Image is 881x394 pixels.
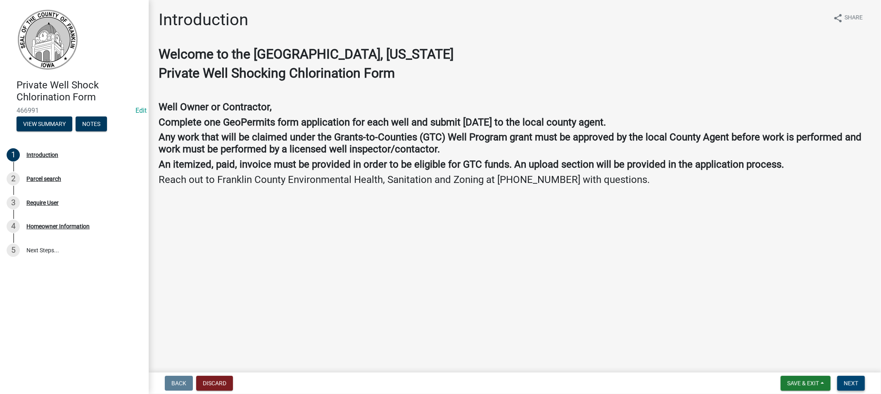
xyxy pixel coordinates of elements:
[17,79,142,103] h4: Private Well Shock Chlorination Form
[159,46,454,62] strong: Welcome to the [GEOGRAPHIC_DATA], [US_STATE]
[787,380,819,387] span: Save & Exit
[26,152,58,158] div: Introduction
[135,107,147,114] wm-modal-confirm: Edit Application Number
[196,376,233,391] button: Discard
[159,174,871,186] h4: Reach out to Franklin County Environmental Health, Sanitation and Zoning at [PHONE_NUMBER] with q...
[833,13,843,23] i: share
[165,376,193,391] button: Back
[17,9,78,71] img: Franklin County, Iowa
[7,220,20,233] div: 4
[159,116,606,128] strong: Complete one GeoPermits form application for each well and submit [DATE] to the local county agent.
[17,121,72,128] wm-modal-confirm: Summary
[845,13,863,23] span: Share
[826,10,869,26] button: shareShare
[76,121,107,128] wm-modal-confirm: Notes
[7,196,20,209] div: 3
[159,101,272,113] strong: Well Owner or Contractor,
[26,223,90,229] div: Homeowner Information
[159,131,862,155] strong: Any work that will be claimed under the Grants-to-Counties (GTC) Well Program grant must be appro...
[135,107,147,114] a: Edit
[26,200,59,206] div: Require User
[837,376,865,391] button: Next
[26,176,61,182] div: Parcel search
[17,107,132,114] span: 466991
[781,376,831,391] button: Save & Exit
[159,159,784,170] strong: An itemized, paid, invoice must be provided in order to be eligible for GTC funds. An upload sect...
[7,148,20,161] div: 1
[171,380,186,387] span: Back
[7,244,20,257] div: 5
[159,65,395,81] strong: Private Well Shocking Chlorination Form
[76,116,107,131] button: Notes
[159,10,248,30] h1: Introduction
[17,116,72,131] button: View Summary
[844,380,858,387] span: Next
[7,172,20,185] div: 2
